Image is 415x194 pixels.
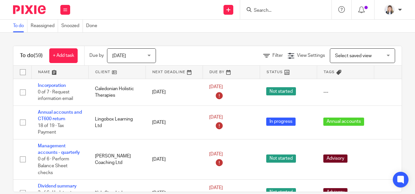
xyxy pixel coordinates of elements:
td: [DATE] [146,139,203,179]
a: To do [13,20,27,32]
span: Filter [272,53,283,58]
span: [DATE] [209,85,223,89]
span: View Settings [297,53,325,58]
div: --- [323,89,367,95]
span: Select saved view [335,54,372,58]
a: Snoozed [61,20,83,32]
span: [DATE] [209,152,223,156]
span: Not started [266,154,296,163]
img: Carlean%20Parker%20Pic.jpg [384,5,395,15]
a: Annual accounts and CT600 return [38,110,82,121]
p: Due by [89,52,104,59]
a: Dividend summary [38,184,77,188]
h1: To do [20,52,43,59]
td: Caledonian Holistic Therapies [88,79,146,105]
span: 0 of 6 · Perform Balance Sheet checks [38,157,69,175]
a: Done [86,20,100,32]
span: Not started [266,87,296,95]
td: [PERSON_NAME] Coaching Ltd [88,139,146,179]
a: Management accounts - quarterly [38,144,80,155]
span: In progress [266,118,296,126]
span: [DATE] [209,186,223,190]
a: Reassigned [31,20,58,32]
td: [DATE] [146,79,203,105]
a: + Add task [49,48,78,63]
img: Pixie [13,5,46,14]
span: [DATE] [209,115,223,120]
span: 18 of 19 · Tax Payment [38,123,64,135]
span: (59) [34,53,43,58]
td: [DATE] [146,105,203,139]
span: [DATE] [112,54,126,58]
span: Annual accounts [323,118,364,126]
span: Tags [324,70,335,74]
td: Lingobox Learning Ltd [88,105,146,139]
span: 0 of 7 · Request information email [38,90,73,101]
span: Advisory [323,154,347,163]
a: Incorporation [38,83,66,88]
input: Search [253,8,312,14]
